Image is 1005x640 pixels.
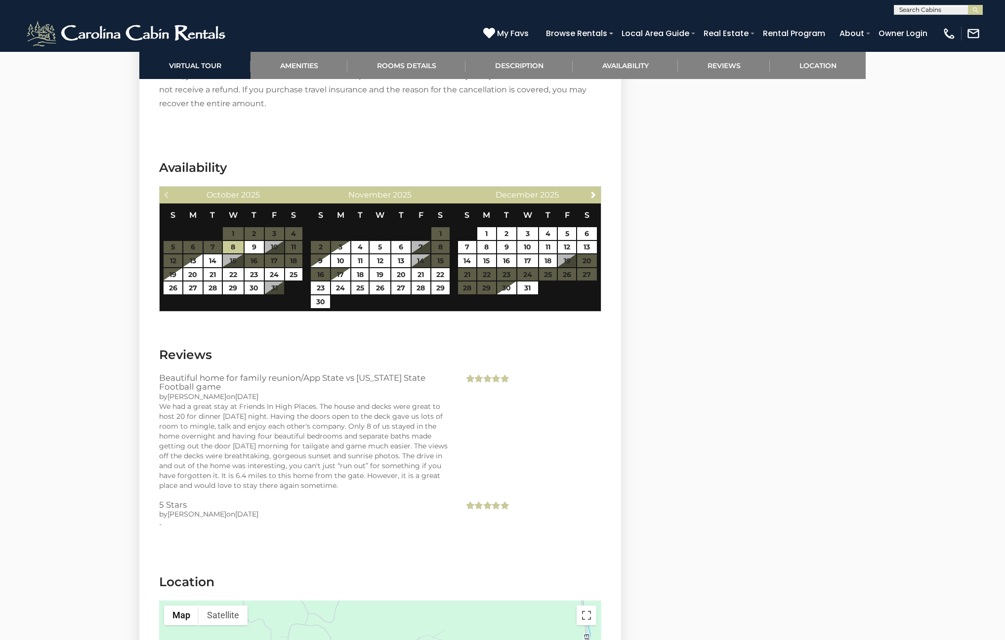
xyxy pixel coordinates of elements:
[483,210,490,220] span: Monday
[207,190,239,200] span: October
[25,19,230,48] img: White-1-2.png
[558,241,576,254] a: 12
[159,401,449,490] div: We had a great stay at Friends In High Places. The house and decks were great to host 20 for dinn...
[391,241,411,254] a: 6
[159,392,449,401] div: by on
[517,254,538,267] a: 17
[504,210,509,220] span: Tuesday
[477,227,496,240] a: 1
[358,210,363,220] span: Tuesday
[497,281,516,294] a: 30
[477,241,496,254] a: 8
[245,241,264,254] a: 9
[159,159,601,176] h3: Availability
[517,241,538,254] a: 10
[347,52,465,79] a: Rooms Details
[835,25,869,42] a: About
[699,25,754,42] a: Real Estate
[585,210,589,220] span: Saturday
[337,210,344,220] span: Monday
[577,227,596,240] a: 6
[223,268,244,281] a: 22
[348,190,391,200] span: November
[419,210,423,220] span: Friday
[318,210,323,220] span: Sunday
[370,241,390,254] a: 5
[351,254,369,267] a: 11
[183,268,203,281] a: 20
[183,281,203,294] a: 27
[589,191,597,199] span: Next
[235,392,258,401] span: [DATE]
[517,227,538,240] a: 3
[523,210,532,220] span: Wednesday
[573,52,678,79] a: Availability
[497,27,529,40] span: My Favs
[251,52,347,79] a: Amenities
[458,241,476,254] a: 7
[311,254,330,267] a: 9
[265,268,284,281] a: 24
[245,268,264,281] a: 23
[331,268,350,281] a: 17
[539,241,557,254] a: 11
[167,392,226,401] span: [PERSON_NAME]
[189,210,197,220] span: Monday
[483,27,531,40] a: My Favs
[167,510,226,519] span: [PERSON_NAME]
[393,190,412,200] span: 2025
[541,25,612,42] a: Browse Rentals
[159,500,449,509] h3: 5 Stars
[159,346,601,363] h3: Reviews
[331,254,350,267] a: 10
[565,210,570,220] span: Friday
[497,254,516,267] a: 16
[558,227,576,240] a: 5
[438,210,443,220] span: Saturday
[758,25,830,42] a: Rental Program
[164,281,182,294] a: 26
[351,281,369,294] a: 25
[517,281,538,294] a: 31
[285,268,303,281] a: 25
[351,268,369,281] a: 18
[183,254,203,267] a: 13
[399,210,404,220] span: Thursday
[497,227,516,240] a: 2
[477,254,496,267] a: 15
[376,210,384,220] span: Wednesday
[539,254,557,267] a: 18
[251,210,256,220] span: Thursday
[235,510,258,519] span: [DATE]
[229,210,238,220] span: Wednesday
[159,573,601,591] h3: Location
[577,605,596,625] button: Toggle fullscreen view
[540,190,559,200] span: 2025
[497,241,516,254] a: 9
[331,241,350,254] a: 3
[170,210,175,220] span: Sunday
[164,268,182,281] a: 19
[391,268,411,281] a: 20
[331,281,350,294] a: 24
[464,210,469,220] span: Sunday
[391,254,411,267] a: 13
[617,25,694,42] a: Local Area Guide
[272,210,277,220] span: Friday
[431,268,450,281] a: 22
[210,210,215,220] span: Tuesday
[291,210,296,220] span: Saturday
[311,281,330,294] a: 23
[204,281,222,294] a: 28
[204,254,222,267] a: 14
[942,27,956,40] img: phone-regular-white.png
[370,254,390,267] a: 12
[770,52,866,79] a: Location
[412,268,430,281] a: 21
[164,605,199,625] button: Show street map
[199,605,248,625] button: Show satellite imagery
[458,254,476,267] a: 14
[159,373,449,392] h3: Beautiful home for family reunion/App State vs [US_STATE] State Football game
[874,25,932,42] a: Owner Login
[587,188,600,200] a: Next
